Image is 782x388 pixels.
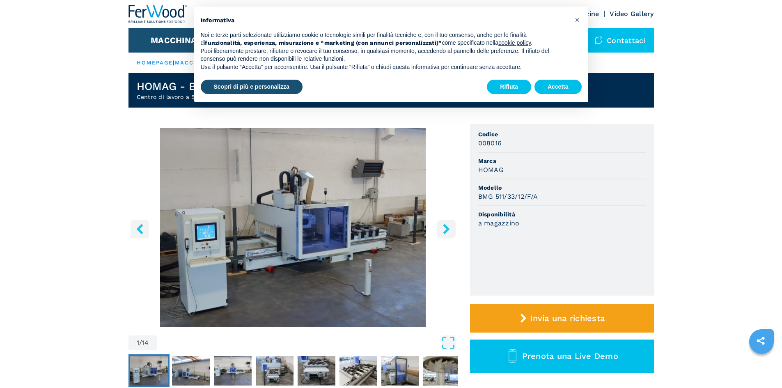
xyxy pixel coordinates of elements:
[470,304,654,333] button: Invia una richiesta
[498,39,531,46] a: cookie policy
[128,354,170,387] button: Go to Slide 1
[256,356,294,386] img: da4505db4fd714c0904cb74765ce459c
[201,63,569,71] p: Usa il pulsante “Accetta” per acconsentire. Usa il pulsante “Rifiuta” o chiudi questa informativa...
[338,354,379,387] button: Go to Slide 6
[470,340,654,373] button: Prenota una Live Demo
[575,15,580,25] span: ×
[205,39,442,46] strong: funzionalità, esperienza, misurazione e “marketing (con annunci personalizzati)”
[201,31,569,47] p: Noi e terze parti selezionate utilizziamo cookie o tecnologie simili per finalità tecniche e, con...
[128,5,188,23] img: Ferwood
[201,80,303,94] button: Scopri di più e personalizza
[487,80,531,94] button: Rifiuta
[128,354,458,387] nav: Thumbnail Navigation
[747,351,776,382] iframe: Chat
[137,340,139,346] span: 1
[130,356,168,386] img: 7a71e5b7a3b727f63c6d8f89c460cde0
[437,220,456,238] button: right-button
[478,130,646,138] span: Codice
[201,16,569,25] h2: Informativa
[750,331,771,351] a: sharethis
[594,36,603,44] img: Contattaci
[170,354,211,387] button: Go to Slide 2
[128,128,458,327] img: Centro di lavoro a 5 assi HOMAG BMG 511/33/12/F/A
[534,80,582,94] button: Accetta
[296,354,337,387] button: Go to Slide 5
[159,335,456,350] button: Open Fullscreen
[610,10,654,18] a: Video Gallery
[212,354,253,387] button: Go to Slide 3
[522,351,618,361] span: Prenota una Live Demo
[214,356,252,386] img: fa7e6aba78aab7f999e95e455cd8a2cf
[478,192,538,201] h3: BMG 511/33/12/F/A
[137,60,173,66] a: HOMEPAGE
[571,13,584,26] button: Chiudi questa informativa
[478,138,502,148] h3: 008016
[173,60,174,66] span: |
[139,340,142,346] span: /
[478,157,646,165] span: Marca
[137,80,286,93] h1: HOMAG - BMG 511/33/12/F/A
[201,47,569,63] p: Puoi liberamente prestare, rifiutare o revocare il tuo consenso, in qualsiasi momento, accedendo ...
[381,356,419,386] img: 1ecf155a75ff06bc8627244eb42c2236
[422,354,463,387] button: Go to Slide 8
[128,128,458,327] div: Go to Slide 1
[423,356,461,386] img: 56575d1d05e842a42df758f6bf02af4f
[478,218,520,228] h3: a magazzino
[586,28,654,53] div: Contattaci
[298,356,335,386] img: 0af9e3daf7b2aa148b51c38d9c2d2f85
[137,93,286,101] h2: Centro di lavoro a 5 assi
[478,184,646,192] span: Modello
[478,210,646,218] span: Disponibilità
[151,35,205,45] button: Macchinari
[339,356,377,386] img: 91c08a9aeeabad615a87f0fb2bfcdfc7
[478,165,504,174] h3: HOMAG
[175,60,218,66] a: macchinari
[131,220,149,238] button: left-button
[380,354,421,387] button: Go to Slide 7
[254,354,295,387] button: Go to Slide 4
[172,356,210,386] img: 7ccac67f8e1c3ddf228af47ef6c5afa1
[530,313,605,323] span: Invia una richiesta
[142,340,149,346] span: 14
